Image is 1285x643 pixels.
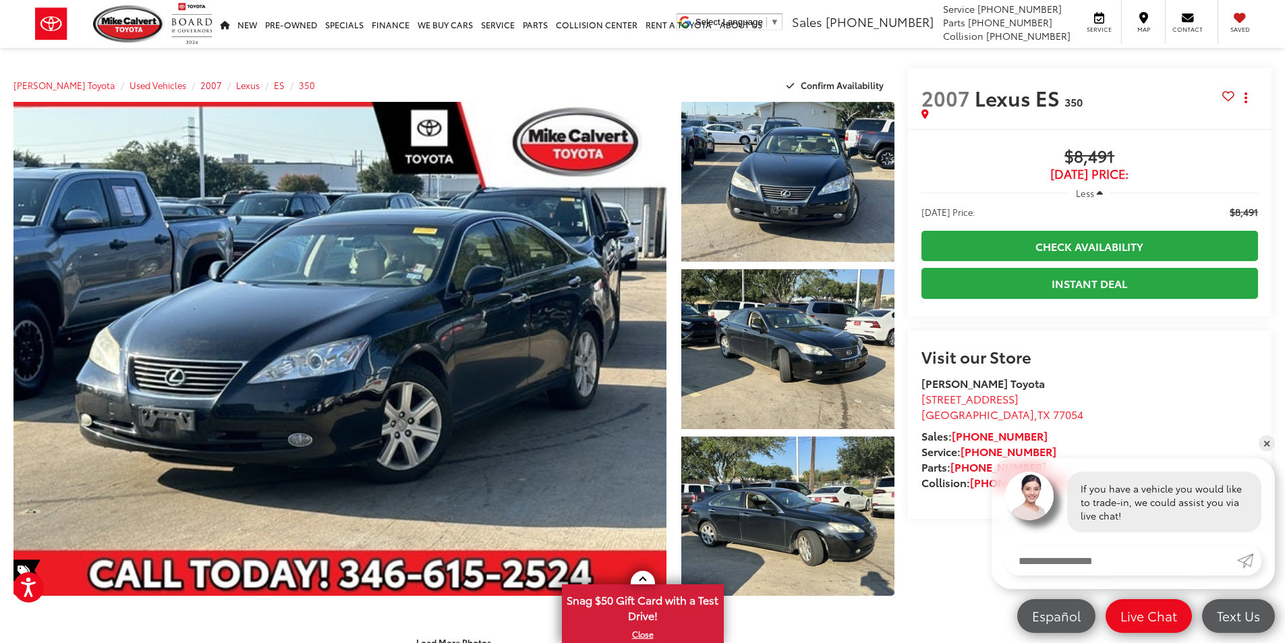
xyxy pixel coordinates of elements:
a: Check Availability [921,231,1258,261]
span: Español [1025,607,1087,624]
span: Contact [1172,25,1203,34]
span: 350 [1064,94,1083,109]
strong: Collision: [921,474,1066,490]
a: ES [274,79,285,91]
span: $8,491 [921,147,1258,167]
span: [PHONE_NUMBER] [986,29,1070,43]
span: [STREET_ADDRESS] [921,391,1019,406]
span: [DATE] Price: [921,205,975,219]
a: Used Vehicles [130,79,186,91]
button: Actions [1234,86,1258,109]
img: 2007 Lexus ES 350 [679,435,896,598]
a: [PERSON_NAME] Toyota [13,79,115,91]
button: Confirm Availability [779,74,894,97]
a: [PHONE_NUMBER] [970,474,1066,490]
span: Confirm Availability [801,79,884,91]
a: Instant Deal [921,268,1258,298]
span: 77054 [1053,406,1083,422]
span: Snag $50 Gift Card with a Test Drive! [563,586,722,627]
img: 2007 Lexus ES 350 [7,99,673,598]
h2: Visit our Store [921,347,1258,365]
strong: Service: [921,443,1056,459]
span: Text Us [1210,607,1267,624]
span: dropdown dots [1245,92,1247,103]
span: Sales [792,13,822,30]
a: Text Us [1202,599,1275,633]
span: Collision [943,29,983,43]
span: Saved [1225,25,1255,34]
a: Español [1017,599,1095,633]
img: 2007 Lexus ES 350 [679,100,896,263]
span: $8,491 [1230,205,1258,219]
strong: Parts: [921,459,1046,474]
span: ▼ [770,17,779,27]
span: Service [1084,25,1114,34]
span: Live Chat [1114,607,1184,624]
span: Parts [943,16,965,29]
span: Map [1129,25,1158,34]
span: , [921,406,1083,422]
strong: Sales: [921,428,1048,443]
a: Submit [1237,546,1261,576]
span: Less [1076,187,1094,199]
span: Special [13,559,40,581]
span: [DATE] Price: [921,167,1258,181]
button: Less [1069,181,1110,205]
a: Expand Photo 1 [681,102,894,262]
a: 350 [299,79,315,91]
span: [GEOGRAPHIC_DATA] [921,406,1034,422]
a: Expand Photo 0 [13,102,666,596]
span: [PHONE_NUMBER] [968,16,1052,29]
span: ​ [766,17,767,27]
span: 2007 [921,83,970,112]
input: Enter your message [1005,546,1237,576]
span: Service [943,2,975,16]
a: [PHONE_NUMBER] [961,443,1056,459]
a: [PHONE_NUMBER] [952,428,1048,443]
img: 2007 Lexus ES 350 [679,267,896,430]
a: Expand Photo 2 [681,269,894,429]
a: 2007 [200,79,222,91]
img: Mike Calvert Toyota [93,5,165,43]
strong: [PERSON_NAME] Toyota [921,375,1045,391]
a: [PHONE_NUMBER] [950,459,1046,474]
a: [STREET_ADDRESS] [GEOGRAPHIC_DATA],TX 77054 [921,391,1083,422]
span: [PHONE_NUMBER] [826,13,934,30]
span: TX [1037,406,1050,422]
a: Lexus [236,79,260,91]
span: [PHONE_NUMBER] [977,2,1062,16]
a: Live Chat [1106,599,1192,633]
span: Lexus ES [975,83,1064,112]
img: Agent profile photo [1005,472,1054,520]
div: If you have a vehicle you would like to trade-in, we could assist you via live chat! [1067,472,1261,532]
a: Expand Photo 3 [681,437,894,596]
